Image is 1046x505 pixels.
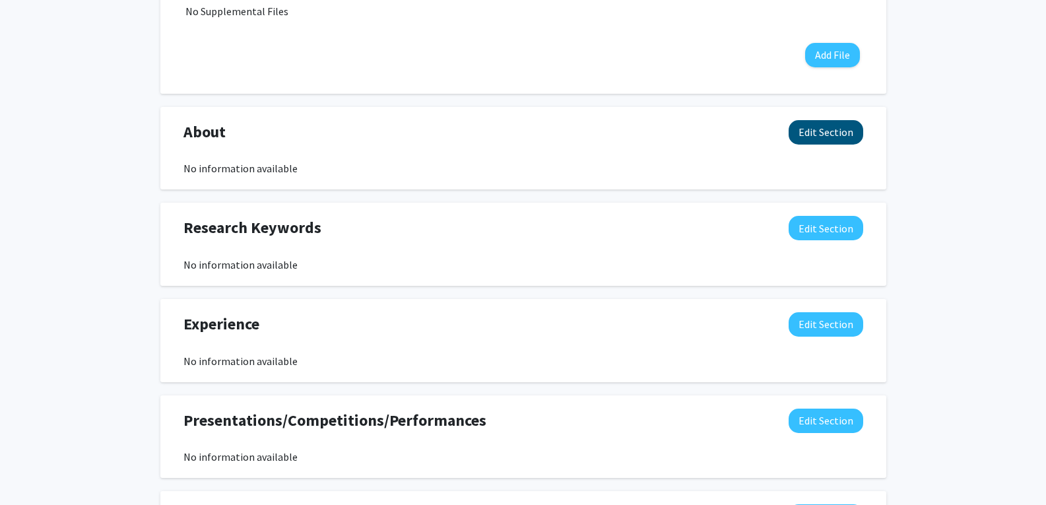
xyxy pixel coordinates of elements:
button: Add File [805,43,860,67]
div: No information available [183,257,863,273]
button: Edit Research Keywords [789,216,863,240]
span: Research Keywords [183,216,321,240]
div: No Supplemental Files [185,3,861,19]
div: No information available [183,449,863,465]
button: Edit Presentations/Competitions/Performances [789,409,863,433]
div: No information available [183,160,863,176]
iframe: Chat [10,446,56,495]
span: Experience [183,312,259,336]
button: Edit Experience [789,312,863,337]
span: Presentations/Competitions/Performances [183,409,486,432]
span: About [183,120,226,144]
button: Edit About [789,120,863,145]
div: No information available [183,353,863,369]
